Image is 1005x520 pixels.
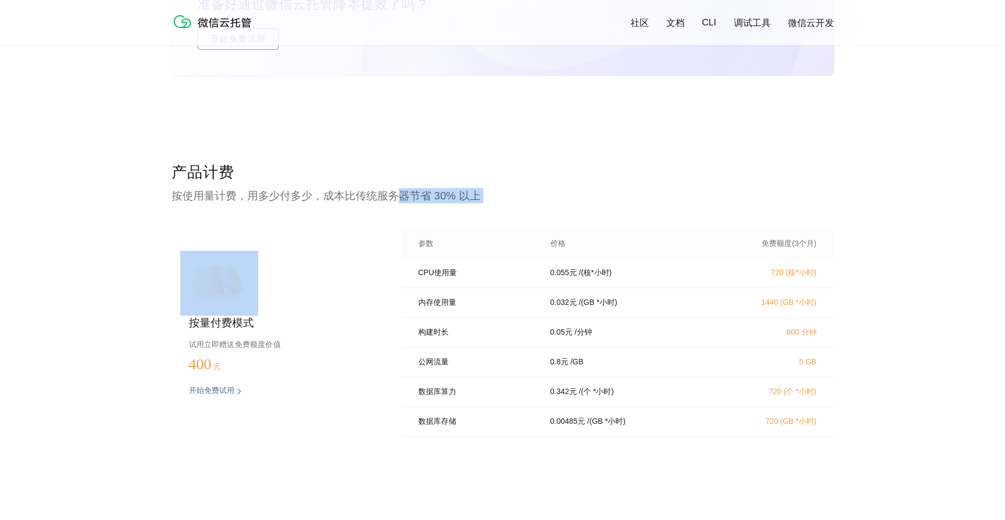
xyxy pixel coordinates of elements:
[418,357,535,367] p: 公网流量
[550,268,577,278] p: 0.055 元
[418,417,535,426] p: 数据库存储
[579,387,614,397] p: / (个 *小时)
[172,25,258,34] a: 微信云托管
[172,162,834,184] p: 产品计费
[418,298,535,308] p: 内存使用量
[550,387,577,397] p: 0.342 元
[570,357,583,367] p: / GB
[172,188,834,203] p: 按使用量计费，用多少付多少，成本比传统服务器节省 30% 以上
[550,328,573,337] p: 0.05 元
[587,417,626,426] p: / (GB *小时)
[721,239,817,249] p: 免费额度(3个月)
[630,17,649,29] a: 社区
[418,387,535,397] p: 数据库算力
[172,11,258,32] img: 微信云托管
[575,328,592,337] p: / 分钟
[579,268,612,278] p: / (核*小时)
[550,298,577,308] p: 0.032 元
[550,417,586,426] p: 0.00485 元
[721,298,817,308] p: 1440 (GB *小时)
[666,17,685,29] a: 文档
[721,357,817,366] p: 5 GB
[189,316,366,331] p: 按量付费模式
[721,328,817,337] p: 600 分钟
[579,298,618,308] p: / (GB *小时)
[213,363,221,371] span: 元
[418,239,535,249] p: 参数
[702,17,716,28] a: CLI
[721,417,817,426] p: 720 (GB *小时)
[418,328,535,337] p: 构建时长
[418,268,535,278] p: CPU使用量
[550,357,568,367] p: 0.8 元
[550,239,566,249] p: 价格
[788,17,834,29] a: 微信云开发
[189,337,366,351] p: 试用立即赠送免费额度价值
[189,386,234,397] p: 开始免费试用
[734,17,771,29] a: 调试工具
[189,356,243,373] p: 400
[721,387,817,397] p: 720 (个 *小时)
[721,268,817,278] p: 720 (核*小时)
